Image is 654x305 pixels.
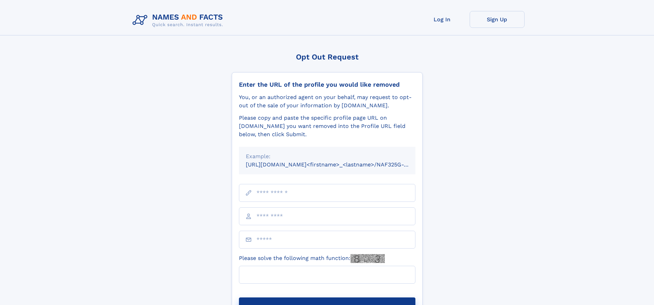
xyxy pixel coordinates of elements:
[239,81,415,88] div: Enter the URL of the profile you would like removed
[415,11,470,28] a: Log In
[246,152,409,161] div: Example:
[239,254,385,263] label: Please solve the following math function:
[239,114,415,139] div: Please copy and paste the specific profile page URL on [DOMAIN_NAME] you want removed into the Pr...
[470,11,525,28] a: Sign Up
[246,161,428,168] small: [URL][DOMAIN_NAME]<firstname>_<lastname>/NAF325G-xxxxxxxx
[130,11,229,30] img: Logo Names and Facts
[232,53,423,61] div: Opt Out Request
[239,93,415,110] div: You, or an authorized agent on your behalf, may request to opt-out of the sale of your informatio...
